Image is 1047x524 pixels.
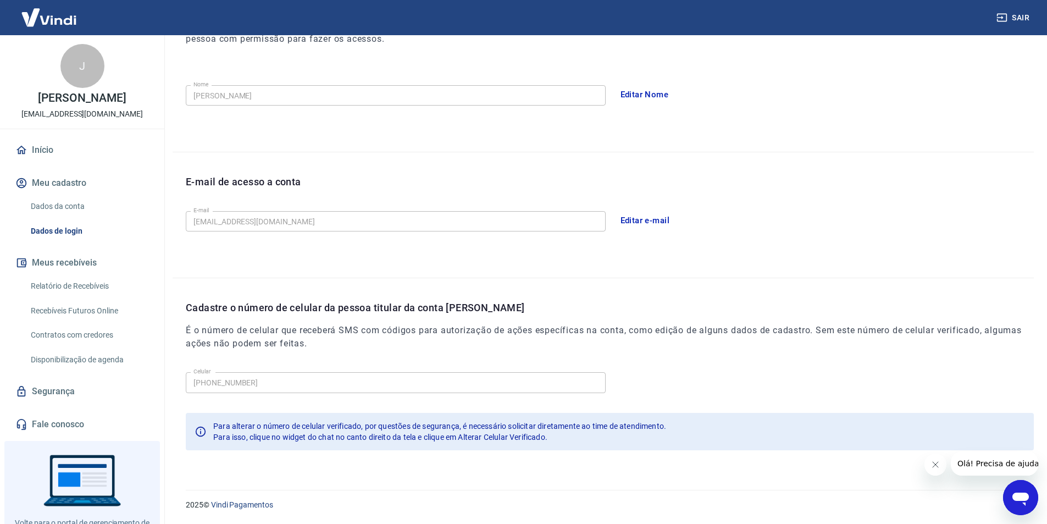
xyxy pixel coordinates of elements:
[13,1,85,34] img: Vindi
[13,138,151,162] a: Início
[26,275,151,297] a: Relatório de Recebíveis
[13,379,151,404] a: Segurança
[13,412,151,437] a: Fale conosco
[186,300,1034,315] p: Cadastre o número de celular da pessoa titular da conta [PERSON_NAME]
[994,8,1034,28] button: Sair
[186,324,1034,350] h6: É o número de celular que receberá SMS com códigos para autorização de ações específicas na conta...
[213,422,666,431] span: Para alterar o número de celular verificado, por questões de segurança, é necessário solicitar di...
[26,349,151,371] a: Disponibilização de agenda
[13,171,151,195] button: Meu cadastro
[38,92,126,104] p: [PERSON_NAME]
[21,108,143,120] p: [EMAIL_ADDRESS][DOMAIN_NAME]
[614,209,676,232] button: Editar e-mail
[211,500,273,509] a: Vindi Pagamentos
[7,8,92,16] span: Olá! Precisa de ajuda?
[13,251,151,275] button: Meus recebíveis
[193,80,209,89] label: Nome
[614,83,675,106] button: Editar Nome
[26,300,151,322] a: Recebíveis Futuros Online
[213,433,547,442] span: Para isso, clique no widget do chat no canto direito da tela e clique em Alterar Celular Verificado.
[26,324,151,346] a: Contratos com credores
[1003,480,1038,515] iframe: Botão para abrir a janela de mensagens
[951,451,1038,476] iframe: Mensagem da empresa
[193,367,211,376] label: Celular
[26,195,151,218] a: Dados da conta
[186,499,1021,511] p: 2025 ©
[186,174,301,189] p: E-mail de acesso a conta
[26,220,151,242] a: Dados de login
[924,454,946,476] iframe: Fechar mensagem
[60,44,104,88] div: J
[193,206,209,214] label: E-mail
